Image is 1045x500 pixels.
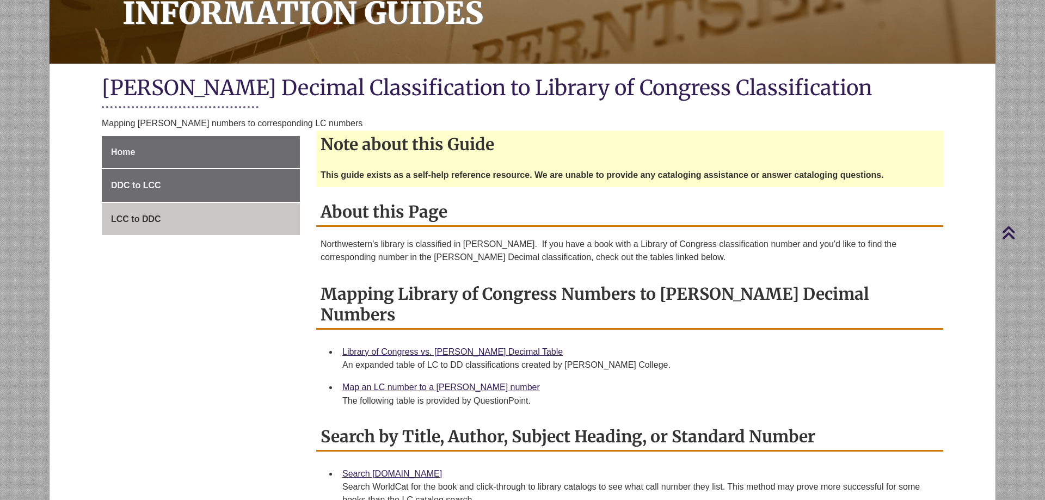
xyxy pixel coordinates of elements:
[102,136,300,236] div: Guide Page Menu
[111,147,135,157] span: Home
[342,382,540,392] a: Map an LC number to a [PERSON_NAME] number
[316,280,943,330] h2: Mapping Library of Congress Numbers to [PERSON_NAME] Decimal Numbers
[316,423,943,452] h2: Search by Title, Author, Subject Heading, or Standard Number
[342,359,935,372] div: An expanded table of LC to DD classifications created by [PERSON_NAME] College.
[102,203,300,236] a: LCC to DDC
[102,119,362,128] span: Mapping [PERSON_NAME] numbers to corresponding LC numbers
[102,75,943,103] h1: [PERSON_NAME] Decimal Classification to Library of Congress Classification
[321,170,884,180] strong: This guide exists as a self-help reference resource. We are unable to provide any cataloging assi...
[342,347,563,356] a: Library of Congress vs. [PERSON_NAME] Decimal Table
[342,469,442,478] a: Search [DOMAIN_NAME]
[111,214,161,224] span: LCC to DDC
[316,131,943,158] h2: Note about this Guide
[111,181,161,190] span: DDC to LCC
[321,238,939,264] p: Northwestern's library is classified in [PERSON_NAME]. If you have a book with a Library of Congr...
[102,136,300,169] a: Home
[316,198,943,227] h2: About this Page
[102,169,300,202] a: DDC to LCC
[342,394,935,408] div: The following table is provided by QuestionPoint.
[1001,225,1042,240] a: Back to Top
